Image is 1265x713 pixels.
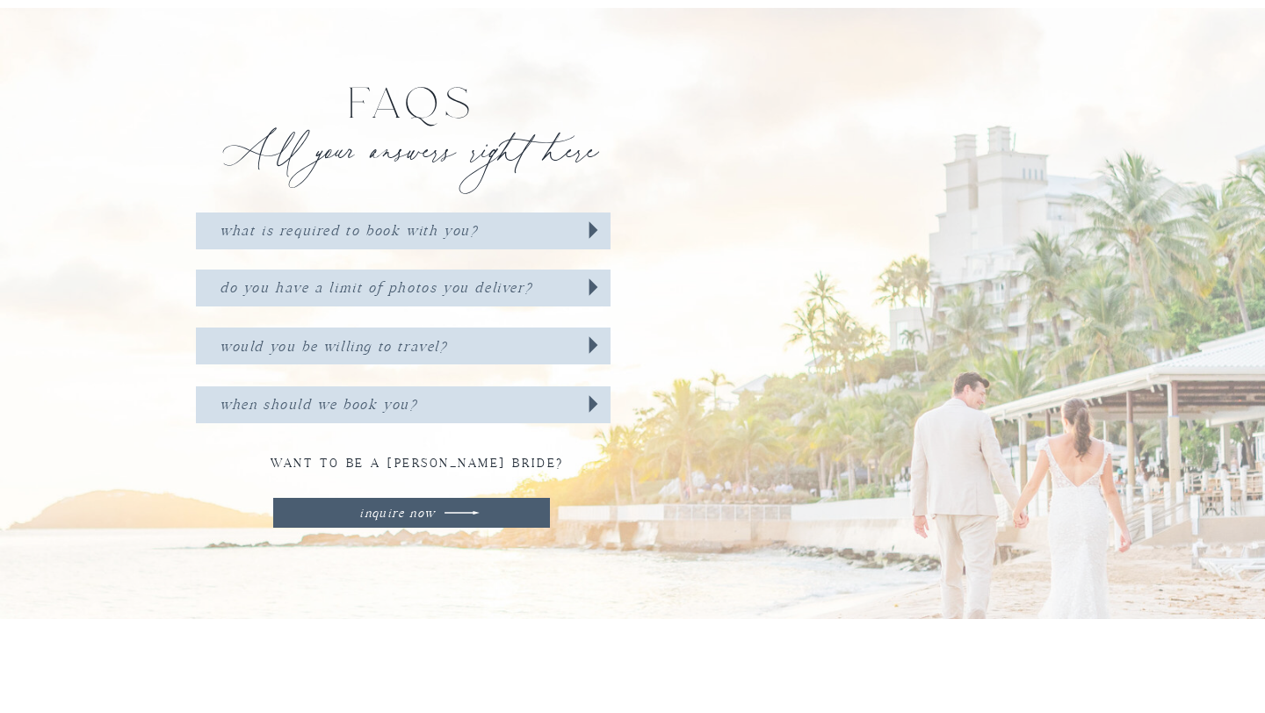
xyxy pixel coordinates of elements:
[235,454,600,471] p: want to be a [PERSON_NAME] bride?
[191,82,632,117] h2: FAQs
[218,358,426,375] p: you need to know that you are
[220,219,527,241] a: WHAT IS REQUIRED TO BOOK WITH YOU?
[187,189,463,259] p: Browse through our
[192,286,463,337] p: In these featured galleries, you'll find a showcase of the heartfelt connections, the joyous cele...
[235,123,602,175] p: All your answers right here
[220,276,570,298] a: DO YOU HAVE A LIMIT OF PHOTOS YOU DELIVER?
[220,335,570,356] a: WOULD YOU BE WILLING TO TRAVEL?
[163,220,467,272] h2: Wedding Portfolio
[220,393,570,414] a: WHEN SHOULD WE BOOK YOU?
[330,502,465,519] a: inquire now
